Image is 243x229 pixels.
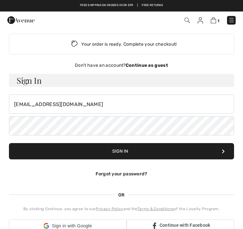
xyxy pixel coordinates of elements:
a: 1 [211,17,219,24]
div: By clicking Continue, you agree to our and the of the Loyalty Program. [9,206,234,212]
a: Free Returns [142,3,163,8]
img: Shopping Bag [211,17,216,23]
img: Menu [228,17,235,23]
img: 1ère Avenue [7,14,35,27]
span: | [137,3,138,8]
span: Continue with Facebook [160,223,210,228]
a: Free shipping on orders over $99 [80,3,133,8]
span: 1 [217,19,219,23]
h3: Sign In [9,74,234,87]
div: Your order is ready. Complete your checkout! [9,34,234,54]
input: E-mail [9,95,234,114]
button: Sign In [9,143,234,159]
a: 1ère Avenue [7,17,35,23]
img: Search [184,18,190,23]
div: Don't have an account? [9,62,234,69]
strong: Continue as guest [126,63,168,68]
a: Forgot your password? [96,171,147,177]
span: OR [115,192,128,198]
a: Terms & Conditions [137,207,174,211]
img: My Info [198,17,203,24]
a: Privacy Policy [96,207,123,211]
